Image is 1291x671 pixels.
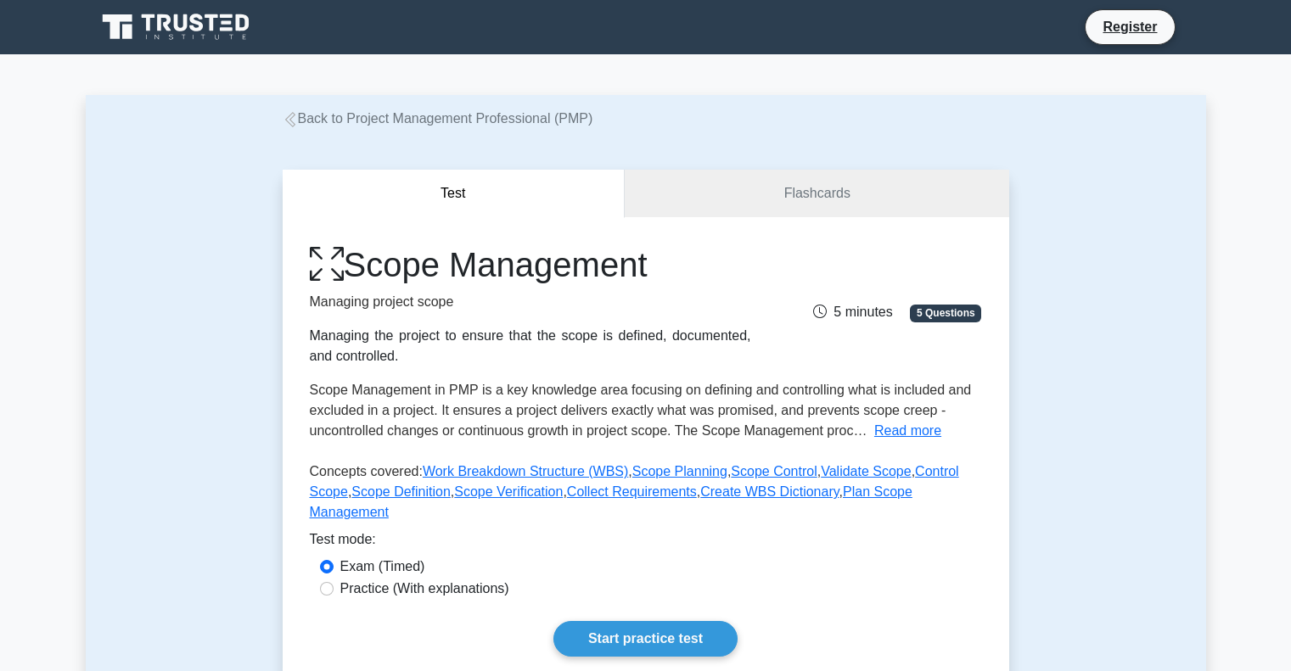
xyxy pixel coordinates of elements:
a: Work Breakdown Structure (WBS) [423,464,628,478]
a: Collect Requirements [567,484,697,499]
button: Read more [874,421,941,441]
a: Validate Scope [821,464,911,478]
span: 5 minutes [813,305,892,319]
a: Plan Scope Management [310,484,912,519]
div: Test mode: [310,529,982,556]
h1: Scope Management [310,244,751,285]
p: Concepts covered: , , , , , , , , , [310,461,982,529]
a: Register [1092,16,1167,37]
a: Back to Project Management Professional (PMP) [283,111,593,126]
p: Managing project scope [310,292,751,312]
a: Scope Verification [454,484,563,499]
a: Start practice test [553,621,738,657]
a: Scope Planning [632,464,727,478]
div: Managing the project to ensure that the scope is defined, documented, and controlled. [310,326,751,366]
a: Scope Control [731,464,817,478]
span: 5 Questions [910,305,981,322]
button: Test [283,170,626,218]
span: Scope Management in PMP is a key knowledge area focusing on defining and controlling what is incl... [310,383,972,438]
a: Flashcards [625,170,1008,218]
a: Create WBS Dictionary [700,484,839,499]
label: Practice (With explanations) [340,579,509,599]
a: Scope Definition [351,484,451,499]
label: Exam (Timed) [340,556,425,577]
